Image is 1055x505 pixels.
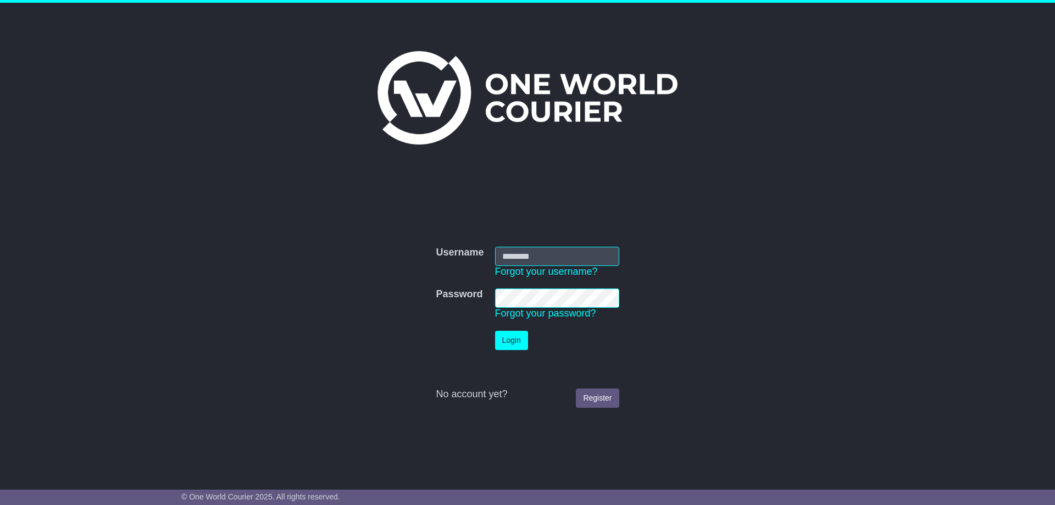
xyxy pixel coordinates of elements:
div: No account yet? [436,389,619,401]
a: Forgot your username? [495,266,598,277]
label: Password [436,288,482,301]
img: One World [377,51,678,145]
label: Username [436,247,484,259]
button: Login [495,331,528,350]
a: Register [576,389,619,408]
span: © One World Courier 2025. All rights reserved. [181,492,340,501]
a: Forgot your password? [495,308,596,319]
